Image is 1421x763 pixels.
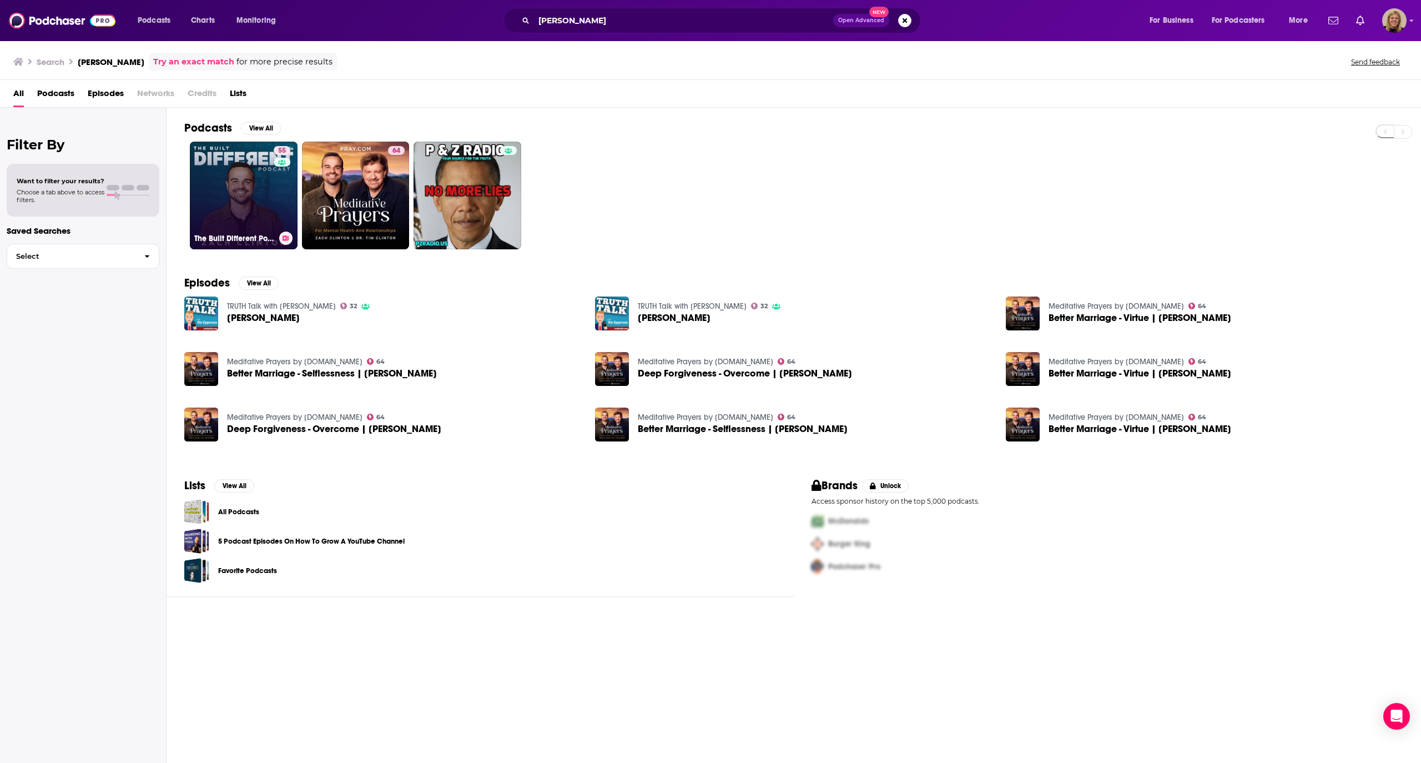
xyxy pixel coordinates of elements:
span: Logged in as avansolkema [1382,8,1407,33]
a: All [13,84,24,107]
a: Better Marriage - Virtue | Zach Clinton [1049,313,1231,323]
span: 64 [787,359,795,364]
p: Saved Searches [7,225,159,236]
a: Show notifications dropdown [1352,11,1369,30]
a: 5 Podcast Episodes On How To Grow A YouTube Channel [218,535,405,548]
img: Third Pro Logo [807,555,828,578]
a: PodcastsView All [184,121,281,135]
img: Second Pro Logo [807,533,828,555]
h3: Search [37,57,64,67]
span: Better Marriage - Selflessness | [PERSON_NAME] [227,369,437,378]
button: open menu [1142,12,1207,29]
a: Meditative Prayers by Pray.com [1049,413,1184,422]
a: 64 [1188,358,1207,365]
span: Credits [188,84,216,107]
span: for more precise results [236,56,332,68]
span: Deep Forgiveness - Overcome | [PERSON_NAME] [638,369,852,378]
span: 32 [350,304,357,309]
p: Access sponsor history on the top 5,000 podcasts. [812,497,1403,505]
a: EpisodesView All [184,276,279,290]
img: Zach Clinton [184,297,218,330]
a: All Podcasts [218,506,259,518]
div: Search podcasts, credits, & more... [514,8,931,33]
span: Podcasts [37,84,74,107]
span: Lists [230,84,246,107]
button: View All [241,122,281,135]
span: 64 [1198,359,1206,364]
a: 64 [367,358,385,365]
span: For Podcasters [1212,13,1265,28]
a: Meditative Prayers by Pray.com [638,413,773,422]
span: Episodes [88,84,124,107]
a: 64 [1188,303,1207,309]
a: Better Marriage - Selflessness | Zach Clinton [184,352,218,386]
span: [PERSON_NAME] [227,313,300,323]
span: More [1289,13,1308,28]
span: Choose a tab above to access filters. [17,188,104,204]
button: open menu [1281,12,1322,29]
span: Better Marriage - Virtue | [PERSON_NAME] [1049,424,1231,434]
a: TRUTH Talk with Stu Epperson [638,302,747,311]
span: Burger King [828,539,870,549]
span: Want to filter your results? [17,177,104,185]
a: Show notifications dropdown [1324,11,1343,30]
a: Charts [184,12,221,29]
a: 64 [1188,414,1207,420]
span: Better Marriage - Selflessness | [PERSON_NAME] [638,424,848,434]
span: Podchaser Pro [828,562,880,571]
img: Deep Forgiveness - Overcome | Zach Clinton [184,408,218,441]
span: 32 [760,304,768,309]
a: 64 [302,142,410,249]
span: 55 [278,145,286,157]
a: Meditative Prayers by Pray.com [638,357,773,367]
span: Better Marriage - Virtue | [PERSON_NAME] [1049,369,1231,378]
a: All Podcasts [184,499,209,524]
span: [PERSON_NAME] [638,313,710,323]
img: User Profile [1382,8,1407,33]
a: Better Marriage - Selflessness | Zach Clinton [227,369,437,378]
button: open menu [130,12,185,29]
h2: Brands [812,479,858,493]
h3: [PERSON_NAME] [78,57,144,67]
a: Favorite Podcasts [184,558,209,583]
h2: Episodes [184,276,230,290]
button: open menu [1205,12,1281,29]
h2: Lists [184,479,205,493]
img: Better Marriage - Virtue | Zach Clinton [1006,297,1040,330]
span: Open Advanced [838,18,884,23]
a: Meditative Prayers by Pray.com [1049,302,1184,311]
a: 64 [388,146,405,155]
img: Better Marriage - Virtue | Zach Clinton [1006,408,1040,441]
a: 64 [367,414,385,420]
span: Podcasts [138,13,170,28]
img: Better Marriage - Virtue | Zach Clinton [1006,352,1040,386]
span: For Business [1150,13,1193,28]
span: Deep Forgiveness - Overcome | [PERSON_NAME] [227,424,441,434]
img: Deep Forgiveness - Overcome | Zach Clinton [595,352,629,386]
span: Networks [137,84,174,107]
a: 64 [778,358,796,365]
button: Unlock [862,479,909,493]
span: Better Marriage - Virtue | [PERSON_NAME] [1049,313,1231,323]
span: Charts [191,13,215,28]
span: New [869,7,889,17]
span: 64 [392,145,400,157]
span: 64 [1198,415,1206,420]
a: Better Marriage - Selflessness | Zach Clinton [638,424,848,434]
div: Open Intercom Messenger [1383,703,1410,730]
img: First Pro Logo [807,510,828,533]
h2: Podcasts [184,121,232,135]
img: Zach Clinton [595,297,629,330]
span: 64 [376,359,385,364]
img: Podchaser - Follow, Share and Rate Podcasts [9,10,115,31]
span: McDonalds [828,516,869,526]
button: open menu [229,12,290,29]
span: 64 [1198,304,1206,309]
